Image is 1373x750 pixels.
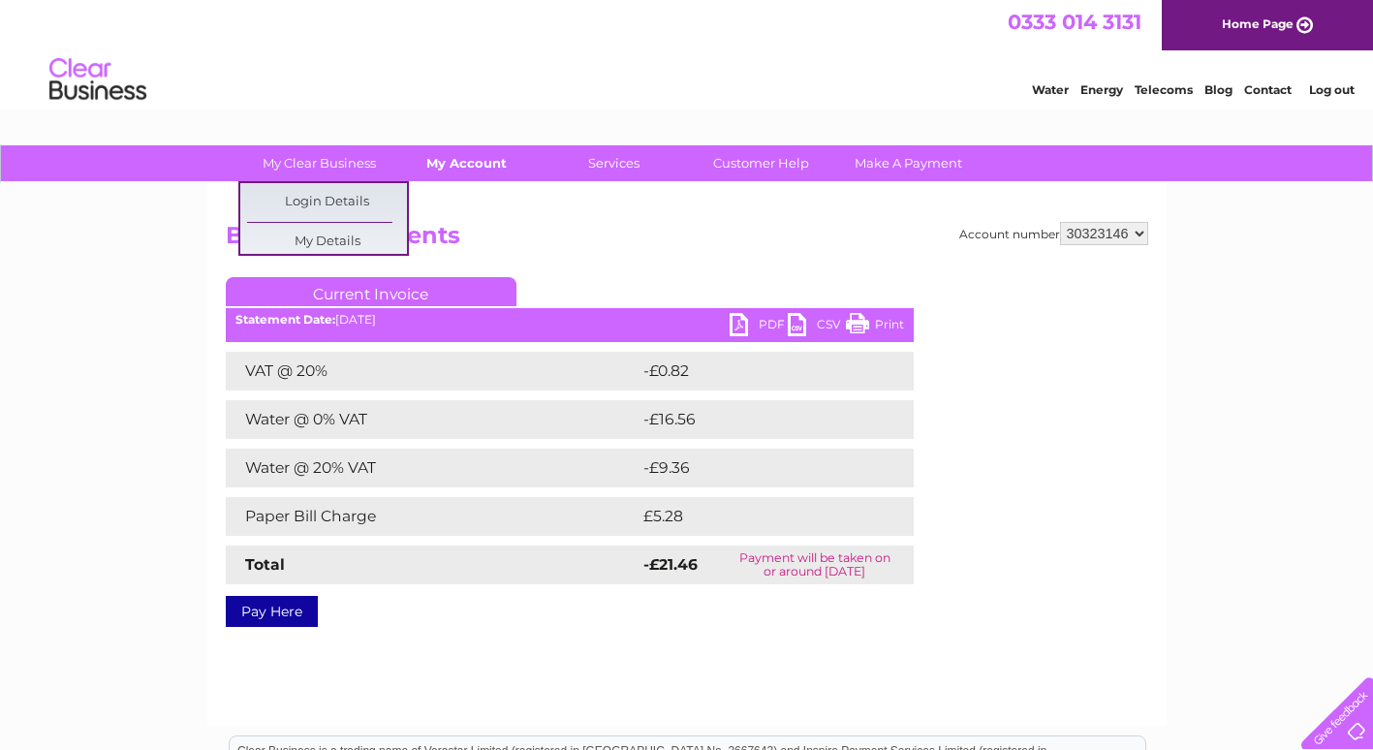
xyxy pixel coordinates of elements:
[639,497,868,536] td: £5.28
[1309,82,1355,97] a: Log out
[828,145,988,181] a: Make A Payment
[1008,10,1141,34] a: 0333 014 3131
[247,223,407,262] a: My Details
[226,497,639,536] td: Paper Bill Charge
[1244,82,1292,97] a: Contact
[639,449,873,487] td: -£9.36
[1135,82,1193,97] a: Telecoms
[730,313,788,341] a: PDF
[959,222,1148,245] div: Account number
[681,145,841,181] a: Customer Help
[230,11,1145,94] div: Clear Business is a trading name of Verastar Limited (registered in [GEOGRAPHIC_DATA] No. 3667643...
[1080,82,1123,97] a: Energy
[643,555,698,574] strong: -£21.46
[639,400,877,439] td: -£16.56
[846,313,904,341] a: Print
[534,145,694,181] a: Services
[48,50,147,109] img: logo.png
[1032,82,1069,97] a: Water
[226,352,639,391] td: VAT @ 20%
[226,313,914,327] div: [DATE]
[226,449,639,487] td: Water @ 20% VAT
[239,145,399,181] a: My Clear Business
[226,222,1148,259] h2: Bills and Payments
[226,596,318,627] a: Pay Here
[387,145,546,181] a: My Account
[245,555,285,574] strong: Total
[788,313,846,341] a: CSV
[1204,82,1233,97] a: Blog
[247,183,407,222] a: Login Details
[639,352,873,391] td: -£0.82
[226,400,639,439] td: Water @ 0% VAT
[716,546,913,584] td: Payment will be taken on or around [DATE]
[235,312,335,327] b: Statement Date:
[226,277,516,306] a: Current Invoice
